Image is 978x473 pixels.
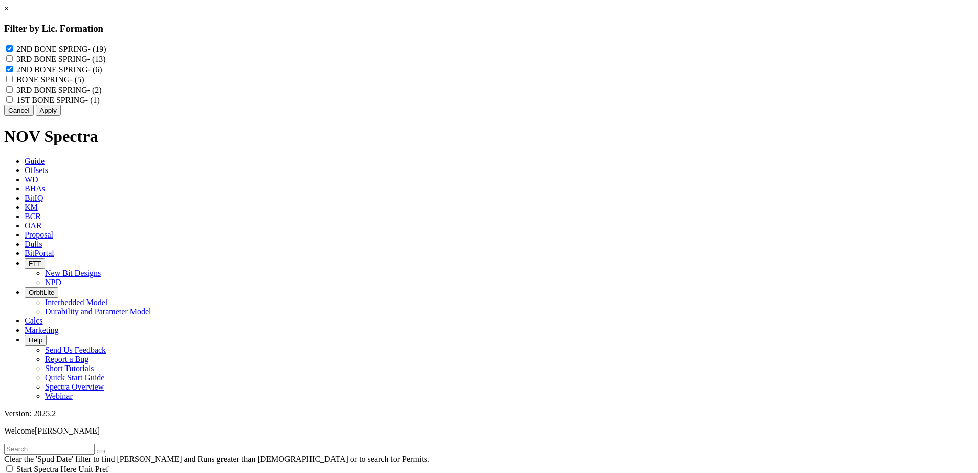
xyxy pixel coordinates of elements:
h1: NOV Spectra [4,127,974,146]
span: Proposal [25,230,53,239]
span: - (5) [70,75,84,84]
a: Interbedded Model [45,298,107,307]
span: BitPortal [25,249,54,257]
a: New Bit Designs [45,269,101,277]
span: Dulls [25,240,42,248]
span: - (6) [88,65,102,74]
button: Cancel [4,105,34,116]
span: BCR [25,212,41,221]
span: BHAs [25,184,45,193]
div: Version: 2025.2 [4,409,974,418]
span: BitIQ [25,193,43,202]
span: Guide [25,157,45,165]
span: OAR [25,221,42,230]
span: - (2) [87,85,102,94]
label: 1ST BONE SPRING [16,96,100,104]
span: WD [25,175,38,184]
span: Help [29,336,42,344]
span: KM [25,203,38,211]
span: - (13) [87,55,106,63]
input: Search [4,444,95,455]
label: 2ND BONE SPRING [16,65,102,74]
span: Clear the 'Spud Date' filter to find [PERSON_NAME] and Runs greater than [DEMOGRAPHIC_DATA] or to... [4,455,429,463]
a: Webinar [45,392,73,400]
a: Send Us Feedback [45,346,106,354]
a: Spectra Overview [45,382,104,391]
span: OrbitLite [29,289,54,296]
a: Short Tutorials [45,364,94,373]
span: Marketing [25,326,59,334]
span: FTT [29,260,41,267]
a: NPD [45,278,61,287]
span: Calcs [25,316,43,325]
span: Offsets [25,166,48,175]
label: 2ND BONE SPRING [16,45,106,53]
a: Quick Start Guide [45,373,104,382]
span: - (19) [88,45,106,53]
a: × [4,4,9,13]
a: Report a Bug [45,355,88,363]
label: 3RD BONE SPRING [16,85,102,94]
label: 3RD BONE SPRING [16,55,106,63]
button: Apply [36,105,61,116]
p: Welcome [4,426,974,436]
span: - (1) [85,96,100,104]
span: [PERSON_NAME] [35,426,100,435]
h3: Filter by Lic. Formation [4,23,974,34]
label: BONE SPRING [16,75,84,84]
a: Durability and Parameter Model [45,307,151,316]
